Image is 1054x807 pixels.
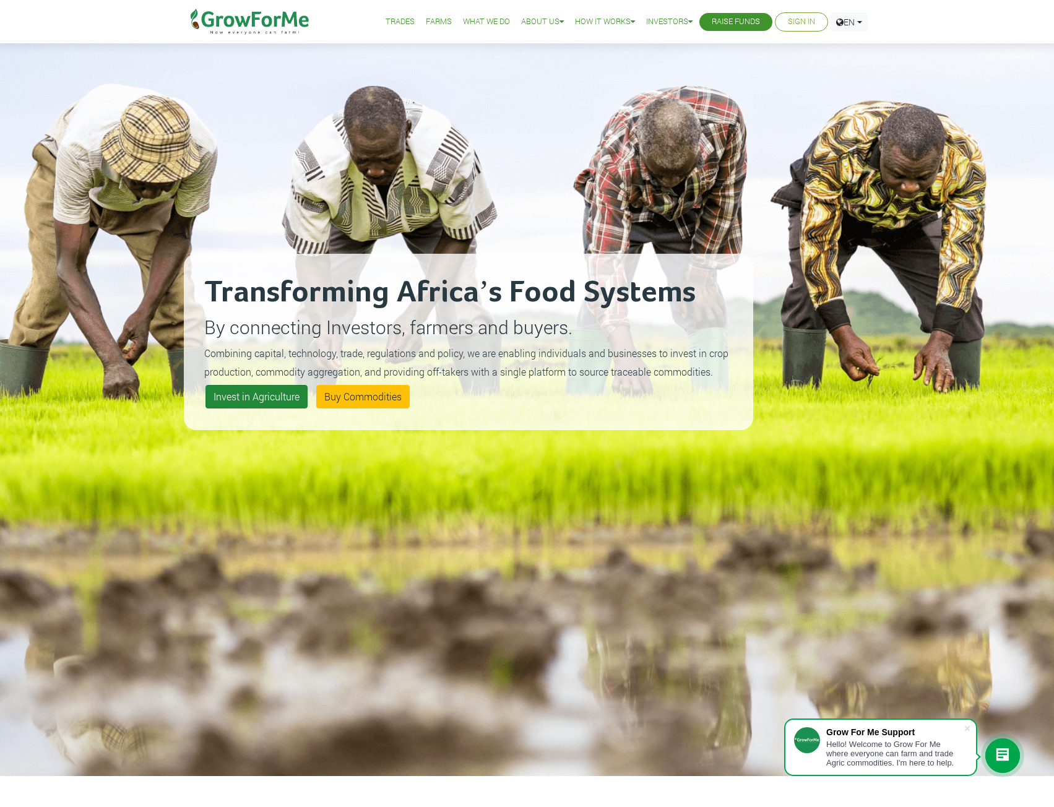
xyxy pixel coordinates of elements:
div: Hello! Welcome to Grow For Me where everyone can farm and trade Agric commodities. I'm here to help. [826,740,964,767]
h2: Transforming Africa’s Food Systems [204,274,733,311]
a: Raise Funds [712,15,760,28]
a: What We Do [463,15,510,28]
small: Combining capital, technology, trade, regulations and policy, we are enabling individuals and bus... [204,347,728,378]
a: Invest in Agriculture [205,385,308,408]
a: Farms [426,15,452,28]
p: By connecting Investors, farmers and buyers. [204,313,733,341]
a: EN [831,12,868,32]
a: About Us [521,15,564,28]
a: Buy Commodities [316,385,410,408]
a: How it Works [575,15,635,28]
a: Sign In [788,15,815,28]
div: Grow For Me Support [826,727,964,737]
a: Investors [646,15,693,28]
a: Trades [386,15,415,28]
